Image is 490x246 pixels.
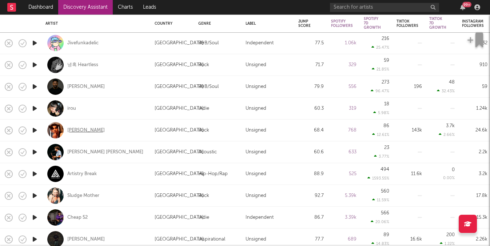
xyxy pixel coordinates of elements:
[246,104,266,113] div: Unsigned
[331,235,356,244] div: 689
[298,235,324,244] div: 77.7
[246,126,266,135] div: Unsigned
[246,82,266,91] div: Unsigned
[437,89,455,93] div: 32.43 %
[331,148,356,157] div: 633
[198,21,235,26] div: Genre
[446,233,455,237] div: 200
[298,148,324,157] div: 60.6
[462,191,487,200] div: 17.8k
[246,213,274,222] div: Independent
[198,191,209,200] div: Rock
[331,104,356,113] div: 319
[383,233,389,237] div: 89
[383,124,389,128] div: 86
[298,104,324,113] div: 60.3
[155,235,204,244] div: [GEOGRAPHIC_DATA]
[397,170,422,178] div: 11.6k
[330,3,439,12] input: Search for artists
[198,104,209,113] div: Indie
[462,82,487,91] div: 59
[67,214,88,221] div: Cheap 52
[397,19,418,28] div: Tiktok Followers
[67,105,76,112] a: irou
[382,36,389,41] div: 216
[462,170,487,178] div: 3.2k
[246,39,274,48] div: Independent
[372,132,389,137] div: 12.61 %
[449,80,455,85] div: 48
[462,126,487,135] div: 24.6k
[439,132,455,137] div: 2.66 %
[246,148,266,157] div: Unsigned
[67,62,98,68] a: 냉혹 Heartless
[155,104,204,113] div: [GEOGRAPHIC_DATA]
[460,4,465,10] button: 99+
[155,170,204,178] div: [GEOGRAPHIC_DATA]
[198,82,219,91] div: R&B/Soul
[443,176,455,180] div: 0.00 %
[246,170,266,178] div: Unsigned
[446,124,455,128] div: 3.7k
[298,213,324,222] div: 86.7
[462,235,487,244] div: 2.26k
[155,148,204,157] div: [GEOGRAPHIC_DATA]
[374,154,389,159] div: 3.77 %
[384,102,389,106] div: 18
[67,127,105,134] a: [PERSON_NAME]
[373,110,389,115] div: 5.98 %
[331,191,356,200] div: 5.39k
[382,80,389,85] div: 273
[155,126,204,135] div: [GEOGRAPHIC_DATA]
[331,82,356,91] div: 556
[429,17,446,30] div: Tiktok 7D Growth
[298,19,313,28] div: Jump Score
[155,39,204,48] div: [GEOGRAPHIC_DATA]
[67,40,99,47] a: Jivefunkadelic
[371,45,389,50] div: 25.47 %
[198,61,209,69] div: Rock
[198,148,217,157] div: Acoustic
[372,198,389,202] div: 11.59 %
[331,213,356,222] div: 3.39k
[246,61,266,69] div: Unsigned
[246,235,266,244] div: Unsigned
[371,89,389,93] div: 96.47 %
[246,191,266,200] div: Unsigned
[198,126,209,135] div: Rock
[67,236,105,243] a: [PERSON_NAME]
[462,19,484,28] div: Instagram Followers
[155,61,204,69] div: [GEOGRAPHIC_DATA]
[298,39,324,48] div: 77.5
[381,211,389,215] div: 566
[462,104,487,113] div: 1.24k
[198,213,209,222] div: Indie
[452,168,455,172] div: 0
[298,126,324,135] div: 68.4
[67,193,99,199] a: Sludge Mother
[381,167,389,172] div: 494
[384,145,389,150] div: 23
[397,126,422,135] div: 143k
[155,191,204,200] div: [GEOGRAPHIC_DATA]
[372,67,389,72] div: 21.85 %
[198,170,228,178] div: Hip-Hop/Rap
[462,148,487,157] div: 2.2k
[462,2,471,7] div: 99 +
[440,241,455,246] div: 1.22 %
[367,176,389,181] div: 1593.55 %
[298,191,324,200] div: 92.7
[67,149,143,156] a: [PERSON_NAME] [PERSON_NAME]
[397,82,422,91] div: 196
[331,61,356,69] div: 329
[331,170,356,178] div: 525
[331,19,353,28] div: Spotify Followers
[462,61,487,69] div: 910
